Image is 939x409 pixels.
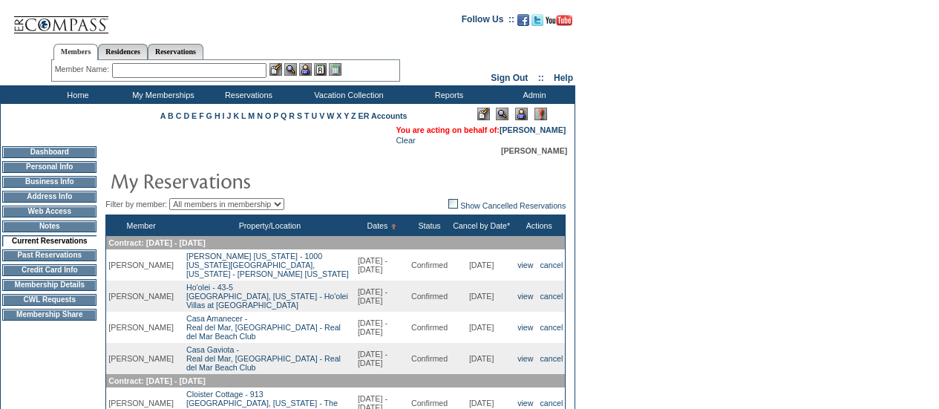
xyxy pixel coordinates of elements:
td: Follow Us :: [462,13,514,30]
a: Reservations [148,44,203,59]
a: Members [53,44,99,60]
img: Become our fan on Facebook [517,14,529,26]
img: Impersonate [299,63,312,76]
a: Subscribe to our YouTube Channel [546,19,572,27]
a: Help [554,73,573,83]
a: Residences [98,44,148,59]
img: Subscribe to our YouTube Channel [546,15,572,26]
img: View [284,63,297,76]
img: b_calculator.gif [329,63,341,76]
a: Sign Out [491,73,528,83]
img: Reservations [314,63,327,76]
a: Follow us on Twitter [531,19,543,27]
span: :: [538,73,544,83]
div: Member Name: [55,63,112,76]
img: Compass Home [13,4,109,34]
img: b_edit.gif [269,63,282,76]
img: Follow us on Twitter [531,14,543,26]
a: Become our fan on Facebook [517,19,529,27]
